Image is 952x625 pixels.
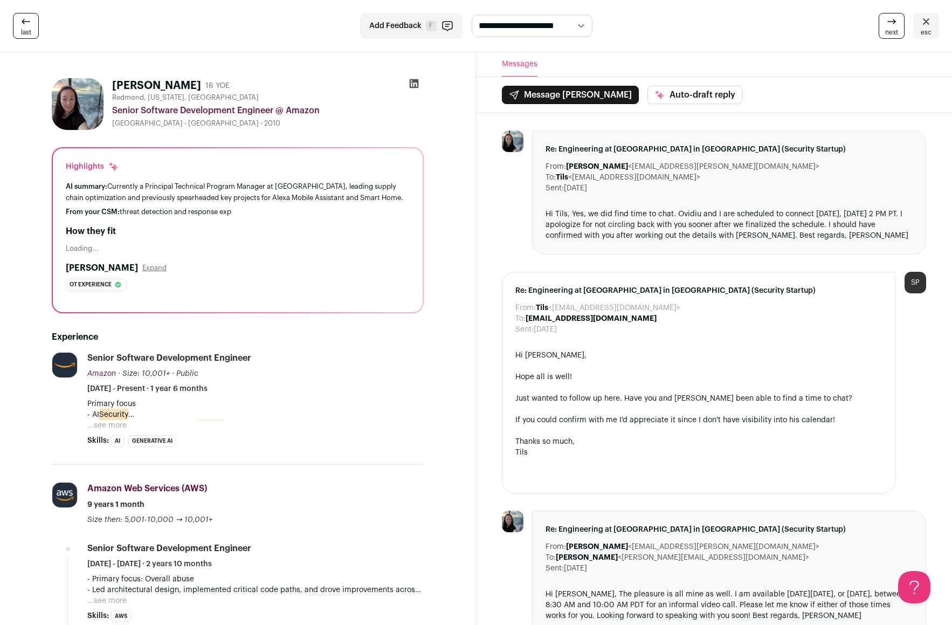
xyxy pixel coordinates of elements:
[66,262,138,274] h2: [PERSON_NAME]
[536,303,680,313] dd: <[EMAIL_ADDRESS][DOMAIN_NAME]>
[87,420,127,431] button: ...see more
[502,131,523,152] img: a2fa62643ac832ee2eac4fb3cd5f38a5ba8449fbfa62c64f18848c5247eabd06.png
[87,352,251,364] div: Senior Software Development Engineer
[52,483,77,507] img: a11044fc5a73db7429cab08e8b8ffdb841ee144be2dff187cdde6ecf1061de85.jpg
[515,447,882,458] div: Tils
[66,244,410,253] div: Loading...
[66,183,107,190] span: AI summary:
[921,28,932,37] span: esc
[536,304,548,312] b: Tils
[52,78,104,130] img: a2fa62643ac832ee2eac4fb3cd5f38a5ba8449fbfa62c64f18848c5247eabd06.png
[87,499,144,510] span: 9 years 1 month
[66,225,410,238] h2: How they fit
[556,552,809,563] dd: <[PERSON_NAME][EMAIL_ADDRESS][DOMAIN_NAME]>
[515,373,572,381] span: Hope all is well!
[87,574,424,585] p: - Primary focus: Overall abuse
[546,589,913,621] div: Hi [PERSON_NAME], The pleasure is all mine as well. I am available [DATE][DATE], or [DATE], betwe...
[546,552,556,563] dt: To:
[13,13,39,39] a: last
[112,119,424,128] div: [GEOGRAPHIC_DATA] - [GEOGRAPHIC_DATA] - 2010
[52,353,77,377] img: e36df5e125c6fb2c61edd5a0d3955424ed50ce57e60c515fc8d516ef803e31c7.jpg
[172,368,174,379] span: ·
[205,80,230,91] div: 16 YOE
[566,541,819,552] dd: <[EMAIL_ADDRESS][PERSON_NAME][DOMAIN_NAME]>
[87,595,127,606] button: ...see more
[87,383,208,394] span: [DATE] - Present · 1 year 6 months
[515,438,575,445] span: Thanks so much,
[556,554,618,561] b: [PERSON_NAME]
[426,20,437,31] span: F
[66,208,410,216] div: threat detection and response exp
[556,174,568,181] b: Tils
[515,303,536,313] dt: From:
[546,161,566,172] dt: From:
[176,370,198,377] span: Public
[885,28,898,37] span: next
[87,435,109,446] span: Skills:
[515,313,526,324] dt: To:
[515,416,835,424] span: If you could confirm with me I'd appreciate it since I don't have visibility into his calendar!
[546,209,913,241] div: Hi Tils, Yes, we did find time to chat. Ovidiu and I are scheduled to connect [DATE], [DATE] 2 PM...
[515,352,587,359] span: Hi [PERSON_NAME],
[515,285,882,296] span: Re: Engineering at [GEOGRAPHIC_DATA] in [GEOGRAPHIC_DATA] (Security Startup)
[87,399,424,420] p: Primary focus - AI
[99,409,128,421] mark: Security
[502,511,523,532] img: a2fa62643ac832ee2eac4fb3cd5f38a5ba8449fbfa62c64f18848c5247eabd06.png
[21,28,31,37] span: last
[566,163,628,170] b: [PERSON_NAME]
[564,183,587,194] dd: [DATE]
[369,20,422,31] span: Add Feedback
[526,315,657,322] b: [EMAIL_ADDRESS][DOMAIN_NAME]
[118,370,170,377] span: · Size: 10,001+
[87,484,207,493] span: Amazon Web Services (AWS)
[87,542,251,554] div: Senior Software Development Engineer
[515,395,852,402] span: Just wanted to follow up here. Have you and [PERSON_NAME] been able to find a time to chat?
[566,161,819,172] dd: <[EMAIL_ADDRESS][PERSON_NAME][DOMAIN_NAME]>
[546,563,564,574] dt: Sent:
[546,524,913,535] span: Re: Engineering at [GEOGRAPHIC_DATA] in [GEOGRAPHIC_DATA] (Security Startup)
[111,610,131,622] li: AWS
[546,183,564,194] dt: Sent:
[128,435,176,447] li: Generative AI
[556,172,700,183] dd: <[EMAIL_ADDRESS][DOMAIN_NAME]>
[66,208,120,215] span: From your CSM:
[87,585,424,595] p: - Led architectural design, implemented critical code paths, and drove improvements across 5 diff...
[502,86,639,104] button: Message [PERSON_NAME]
[196,420,225,431] mark: Security
[905,272,926,293] div: SP
[111,435,124,447] li: AI
[87,370,116,377] span: Amazon
[112,104,424,117] div: Senior Software Development Engineer @ Amazon
[566,543,628,551] b: [PERSON_NAME]
[879,13,905,39] a: next
[564,563,587,574] dd: [DATE]
[546,172,556,183] dt: To:
[52,331,424,344] h2: Experience
[87,610,109,621] span: Skills:
[502,52,537,77] button: Messages
[66,181,410,203] div: Currently a Principal Technical Program Manager at [GEOGRAPHIC_DATA], leading supply chain optimi...
[87,516,212,524] span: Size then: 5,001-10,000 → 10,001+
[534,324,557,335] dd: [DATE]
[112,78,201,93] h1: [PERSON_NAME]
[546,541,566,552] dt: From:
[913,13,939,39] a: esc
[70,279,112,290] span: Ot experience
[647,86,742,104] button: Auto-draft reply
[360,13,463,39] button: Add Feedback F
[87,559,212,569] span: [DATE] - [DATE] · 2 years 10 months
[142,264,167,272] button: Expand
[112,93,259,102] span: Redmond, [US_STATE], [GEOGRAPHIC_DATA]
[546,144,913,155] span: Re: Engineering at [GEOGRAPHIC_DATA] in [GEOGRAPHIC_DATA] (Security Startup)
[515,324,534,335] dt: Sent:
[898,571,930,603] iframe: Help Scout Beacon - Open
[66,161,119,172] div: Highlights
[308,595,342,607] mark: detection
